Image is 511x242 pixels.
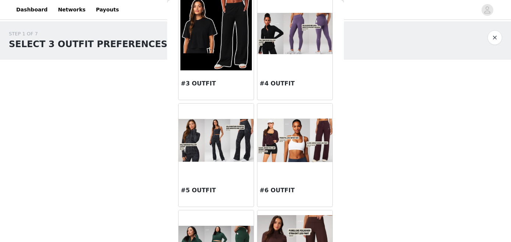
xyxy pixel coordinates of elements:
a: Dashboard [12,1,52,18]
h3: #4 OUTFIT [260,79,330,88]
h1: SELECT 3 OUTFIT PREFERENCES [9,38,168,51]
h3: #5 OUTFIT [181,186,251,195]
img: #4 OUTFIT [257,13,332,55]
img: #5 OUTFIT [179,119,254,162]
a: Networks [53,1,90,18]
div: avatar [484,4,491,16]
h3: #6 OUTFIT [260,186,330,195]
a: Payouts [91,1,123,18]
img: #6 OUTFIT [257,119,332,162]
div: STEP 1 OF 7 [9,30,168,38]
h3: #3 OUTFIT [181,79,251,88]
